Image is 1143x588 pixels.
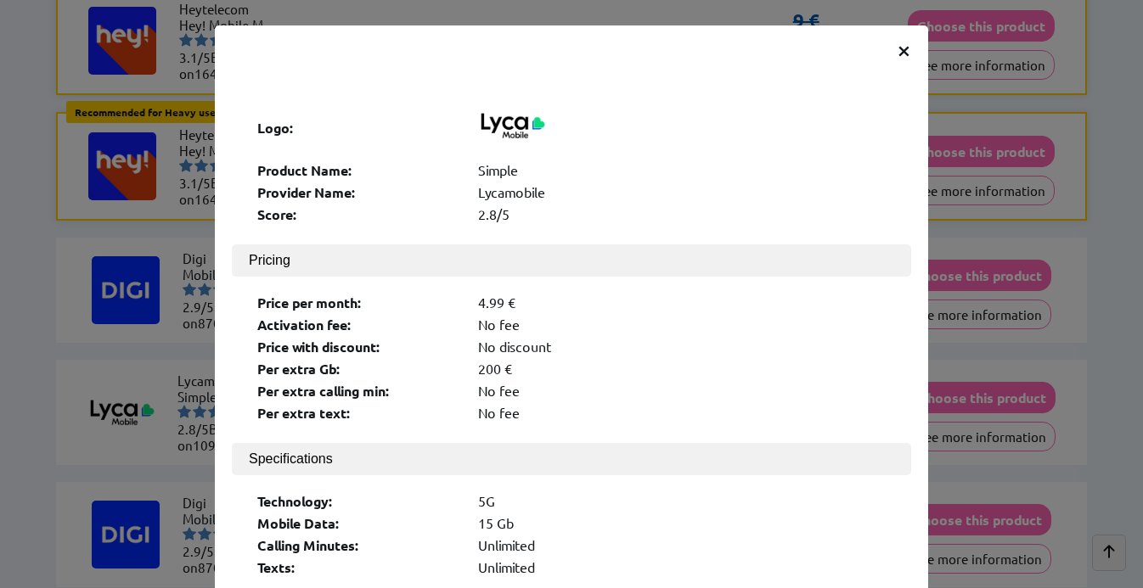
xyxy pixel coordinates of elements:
[257,382,461,400] div: Per extra calling min:
[257,338,461,356] div: Price with discount:
[257,360,461,378] div: Per extra Gb:
[257,536,461,554] div: Calling Minutes:
[478,514,886,532] div: 15 Gb
[478,294,886,311] div: 4.99 €
[257,183,461,201] div: Provider Name:
[478,404,886,422] div: No fee
[478,183,886,201] div: Lycamobile
[232,443,911,475] button: Specifications
[478,92,546,160] img: Logo of Lycamobile
[478,205,886,223] div: 2.8/5
[897,34,911,64] span: ×
[257,492,461,510] div: Technology:
[478,536,886,554] div: Unlimited
[257,404,461,422] div: Per extra text:
[257,205,461,223] div: Score:
[478,161,886,179] div: Simple
[257,316,461,333] div: Activation fee:
[257,161,461,179] div: Product Name:
[478,382,886,400] div: No fee
[478,558,886,576] div: Unlimited
[257,514,461,532] div: Mobile Data:
[478,338,886,356] div: No discount
[478,360,886,378] div: 200 €
[257,119,294,137] b: Logo:
[232,244,911,277] button: Pricing
[257,558,461,576] div: Texts:
[478,316,886,333] div: No fee
[257,294,461,311] div: Price per month:
[478,492,886,510] div: 5G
